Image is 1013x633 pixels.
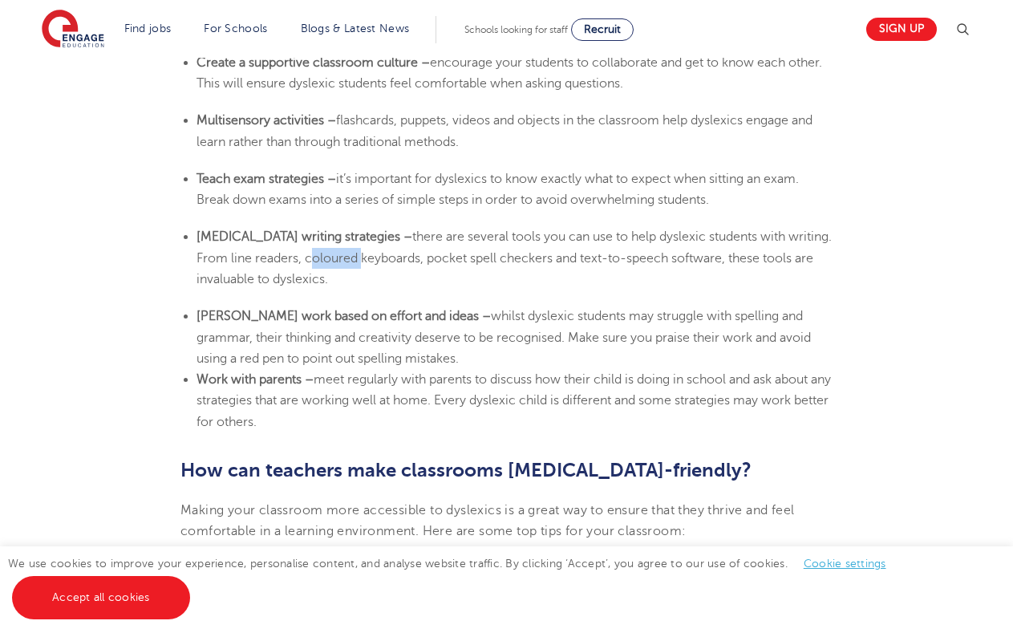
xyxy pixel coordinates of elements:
b: Multisensory activities – [197,113,336,128]
span: Schools looking for staff [464,24,568,35]
b: Teach exam strategies – [197,172,336,186]
span: there are several tools you can use to help dyslexic students with writing. From line readers, co... [197,229,832,286]
span: flashcards, puppets, videos and objects in the classroom help dyslexics engage and learn rather t... [197,113,812,148]
span: Recruit [584,23,621,35]
a: Blogs & Latest News [301,22,410,34]
img: Engage Education [42,10,104,50]
a: Find jobs [124,22,172,34]
span: Making your classroom more accessible to dyslexics is a great way to ensure that they thrive and ... [180,503,794,538]
a: Sign up [866,18,937,41]
b: [MEDICAL_DATA] writing strategies – [197,229,412,244]
b: How can teachers make classrooms [MEDICAL_DATA]-friendly? [180,459,752,481]
span: it’s important for dyslexics to know exactly what to expect when sitting an exam. Break down exam... [197,172,799,207]
span: We use cookies to improve your experience, personalise content, and analyse website traffic. By c... [8,558,902,603]
span: meet regularly with parents to discuss how their child is doing in school and ask about any strat... [197,372,831,429]
a: For Schools [204,22,267,34]
b: Create a supportive classroom culture – [197,55,430,70]
b: [PERSON_NAME] work based on effort and ideas – [197,309,491,323]
span: whilst dyslexic students may struggle with spelling and grammar, their thinking and creativity de... [197,309,811,366]
a: Recruit [571,18,634,41]
a: Cookie settings [804,558,886,570]
a: Accept all cookies [12,576,190,619]
b: Work with parents – [197,372,314,387]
